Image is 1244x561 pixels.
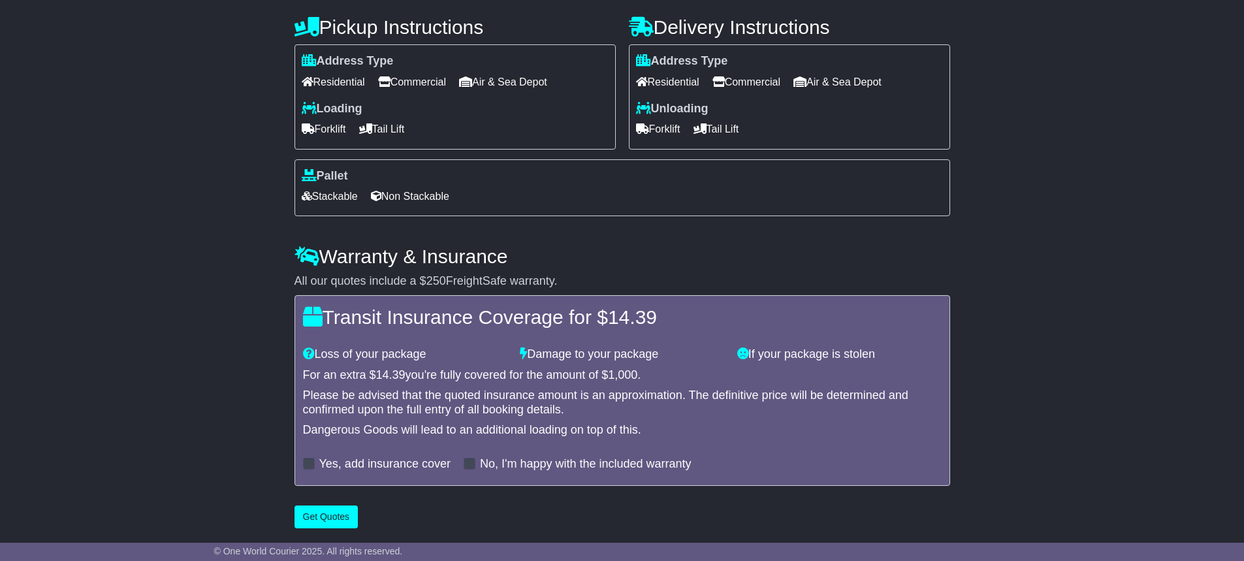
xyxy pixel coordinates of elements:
span: Non Stackable [371,186,449,206]
h4: Pickup Instructions [295,16,616,38]
label: Yes, add insurance cover [319,457,451,472]
span: Commercial [378,72,446,92]
div: Damage to your package [513,347,731,362]
span: 1,000 [608,368,637,381]
div: Please be advised that the quoted insurance amount is an approximation. The definitive price will... [303,389,942,417]
span: Tail Lift [359,119,405,139]
label: Unloading [636,102,709,116]
span: Forklift [302,119,346,139]
label: Address Type [302,54,394,69]
span: 14.39 [608,306,657,328]
h4: Warranty & Insurance [295,246,950,267]
div: Dangerous Goods will lead to an additional loading on top of this. [303,423,942,438]
label: Loading [302,102,362,116]
span: Air & Sea Depot [793,72,882,92]
span: Commercial [712,72,780,92]
span: Stackable [302,186,358,206]
span: 250 [426,274,446,287]
div: For an extra $ you're fully covered for the amount of $ . [303,368,942,383]
span: Residential [302,72,365,92]
span: Residential [636,72,699,92]
button: Get Quotes [295,505,359,528]
div: Loss of your package [296,347,514,362]
h4: Transit Insurance Coverage for $ [303,306,942,328]
label: No, I'm happy with the included warranty [480,457,692,472]
span: © One World Courier 2025. All rights reserved. [214,546,403,556]
span: Tail Lift [694,119,739,139]
label: Address Type [636,54,728,69]
label: Pallet [302,169,348,184]
div: All our quotes include a $ FreightSafe warranty. [295,274,950,289]
span: 14.39 [376,368,406,381]
span: Forklift [636,119,680,139]
span: Air & Sea Depot [459,72,547,92]
div: If your package is stolen [731,347,948,362]
h4: Delivery Instructions [629,16,950,38]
